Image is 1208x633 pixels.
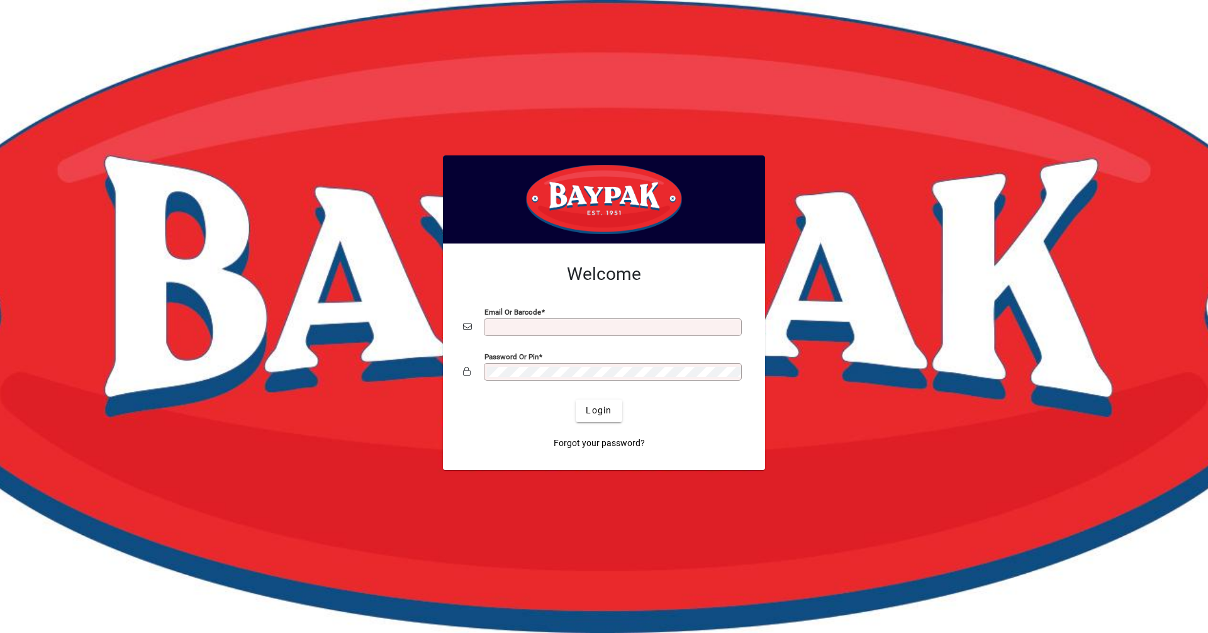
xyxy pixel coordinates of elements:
[549,432,650,455] a: Forgot your password?
[484,352,539,361] mat-label: Password or Pin
[586,404,612,417] span: Login
[554,437,645,450] span: Forgot your password?
[463,264,745,285] h2: Welcome
[484,307,541,316] mat-label: Email or Barcode
[576,400,622,422] button: Login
